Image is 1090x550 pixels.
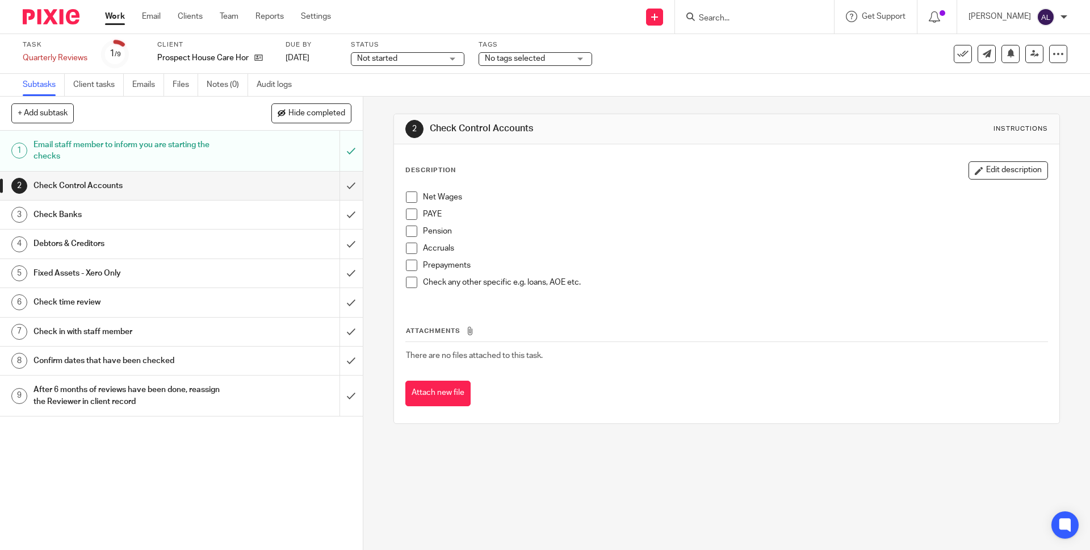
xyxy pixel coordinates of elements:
div: 9 [11,388,27,404]
a: Files [173,74,198,96]
label: Task [23,40,87,49]
div: 1 [110,47,121,60]
a: Emails [132,74,164,96]
div: 3 [11,207,27,223]
label: Client [157,40,271,49]
p: PAYE [423,209,1047,220]
a: Reports [255,11,284,22]
p: Description [405,166,456,175]
div: 2 [11,178,27,194]
div: 4 [11,236,27,252]
p: Pension [423,226,1047,237]
span: Hide completed [288,109,345,118]
div: 7 [11,324,27,340]
div: 6 [11,294,27,310]
span: [DATE] [286,54,309,62]
a: Client tasks [73,74,124,96]
small: /9 [115,51,121,57]
h1: Check in with staff member [33,323,230,340]
a: Settings [301,11,331,22]
p: Check any other specific e.g. loans, AOE etc. [423,277,1047,288]
a: Email [142,11,161,22]
img: svg%3E [1037,8,1055,26]
h1: After 6 months of reviews have been done, reassign the Reviewer in client record [33,381,230,410]
h1: Email staff member to inform you are starting the checks [33,136,230,165]
h1: Check Banks [33,206,230,223]
div: Instructions [993,124,1048,134]
p: [PERSON_NAME] [969,11,1031,22]
a: Clients [178,11,203,22]
p: Accruals [423,243,1047,254]
div: 2 [405,120,424,138]
button: Attach new file [405,381,471,406]
div: Quarterly Reviews [23,52,87,64]
p: Net Wages [423,191,1047,203]
span: Get Support [862,13,905,20]
button: Hide completed [271,103,351,123]
label: Due by [286,40,337,49]
input: Search [698,14,800,24]
div: 5 [11,265,27,281]
a: Notes (0) [207,74,248,96]
h1: Check time review [33,294,230,311]
div: 1 [11,143,27,159]
a: Work [105,11,125,22]
p: Prospect House Care Home [157,52,249,64]
h1: Check Control Accounts [33,177,230,194]
span: No tags selected [485,55,545,63]
label: Tags [479,40,592,49]
button: Edit description [969,161,1048,180]
a: Team [220,11,238,22]
img: Pixie [23,9,79,24]
div: 8 [11,353,27,369]
h1: Check Control Accounts [430,123,751,135]
h1: Fixed Assets - Xero Only [33,265,230,282]
button: + Add subtask [11,103,74,123]
span: Not started [357,55,397,63]
label: Status [351,40,464,49]
h1: Debtors & Creditors [33,235,230,252]
a: Subtasks [23,74,65,96]
a: Audit logs [257,74,300,96]
h1: Confirm dates that have been checked [33,352,230,369]
span: Attachments [406,328,460,334]
p: Prepayments [423,260,1047,271]
span: There are no files attached to this task. [406,352,543,360]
